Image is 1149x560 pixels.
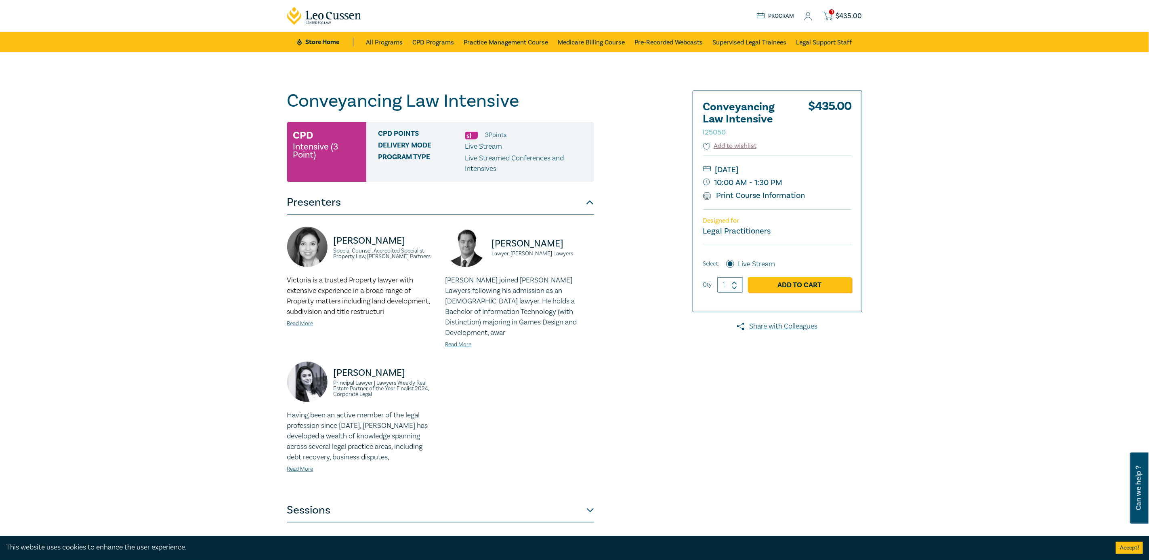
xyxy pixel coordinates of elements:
img: website_grey.svg [13,21,19,27]
a: CPD Programs [413,32,454,52]
div: Domain: [DOMAIN_NAME] [21,21,89,27]
a: Supervised Legal Trainees [713,32,787,52]
img: https://s3.ap-southeast-2.amazonaws.com/leo-cussen-store-production-content/Contacts/Julian%20McI... [445,227,486,267]
label: Qty [703,280,712,289]
span: Delivery Mode [378,141,465,152]
p: Having been an active member of the legal profession since [DATE], [PERSON_NAME] has developed a ... [287,410,436,463]
h1: Conveyancing Law Intensive [287,91,594,112]
small: Intensive (3 Point) [293,143,360,159]
a: Read More [445,341,472,348]
li: 3 Point s [485,130,507,140]
img: logo_orange.svg [13,13,19,19]
a: Print Course Information [703,190,805,201]
p: [PERSON_NAME] [334,234,436,247]
span: Program type [378,153,465,174]
a: Store Home [297,38,353,46]
small: [DATE] [703,163,852,176]
p: [PERSON_NAME] [334,366,436,379]
img: tab_domain_overview_orange.svg [22,47,28,53]
a: All Programs [366,32,403,52]
button: Sessions [287,498,594,522]
span: CPD Points [378,130,465,140]
img: Substantive Law [465,132,478,139]
small: Special Counsel, Accredited Specialist Property Law, [PERSON_NAME] Partners [334,248,436,259]
button: Add to wishlist [703,141,757,151]
a: Program [757,12,794,21]
img: tab_keywords_by_traffic_grey.svg [80,47,87,53]
div: This website uses cookies to enhance the user experience. [6,542,1104,553]
img: https://s3.ap-southeast-2.amazonaws.com/leo-cussen-store-production-content/Contacts/Zohra%20Ali/... [287,362,328,402]
input: 1 [717,277,743,293]
a: Read More [287,465,313,473]
a: Pre-Recorded Webcasts [635,32,703,52]
h3: CPD [293,128,313,143]
p: [PERSON_NAME] joined [PERSON_NAME] Lawyers following his admission as an [DEMOGRAPHIC_DATA] lawye... [445,275,594,338]
span: 1 [829,9,834,15]
button: Accept cookies [1116,542,1143,554]
div: v 4.0.25 [23,13,40,19]
small: 10:00 AM - 1:30 PM [703,176,852,189]
a: Medicare Billing Course [558,32,625,52]
a: Read More [287,320,313,327]
div: Domain Overview [31,48,72,53]
h2: Conveyancing Law Intensive [703,101,792,137]
button: Presenters [287,190,594,215]
small: Legal Practitioners [703,226,771,236]
p: [PERSON_NAME] [492,237,594,250]
p: Live Streamed Conferences and Intensives [465,153,588,174]
div: Keywords by Traffic [89,48,136,53]
span: Live Stream [465,142,502,151]
p: Designed for [703,217,852,225]
span: Can we help ? [1135,457,1143,519]
span: $ 435.00 [836,12,862,21]
label: Live Stream [738,259,775,269]
a: Legal Support Staff [796,32,852,52]
span: Select: [703,259,719,268]
small: I25050 [703,128,726,137]
small: Principal Lawyer | Lawyers Weekly Real Estate Partner of the Year Finalist 2024, Corporate Legal [334,380,436,397]
div: $ 435.00 [809,101,852,141]
a: Add to Cart [748,277,852,293]
span: Victoria is a trusted Property lawyer with extensive experience in a broad range of Property matt... [287,276,430,316]
img: https://s3.ap-southeast-2.amazonaws.com/leo-cussen-store-production-content/Contacts/Victoria%20A... [287,227,328,267]
a: Practice Management Course [464,32,548,52]
a: Share with Colleagues [693,321,862,332]
small: Lawyer, [PERSON_NAME] Lawyers [492,251,594,257]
